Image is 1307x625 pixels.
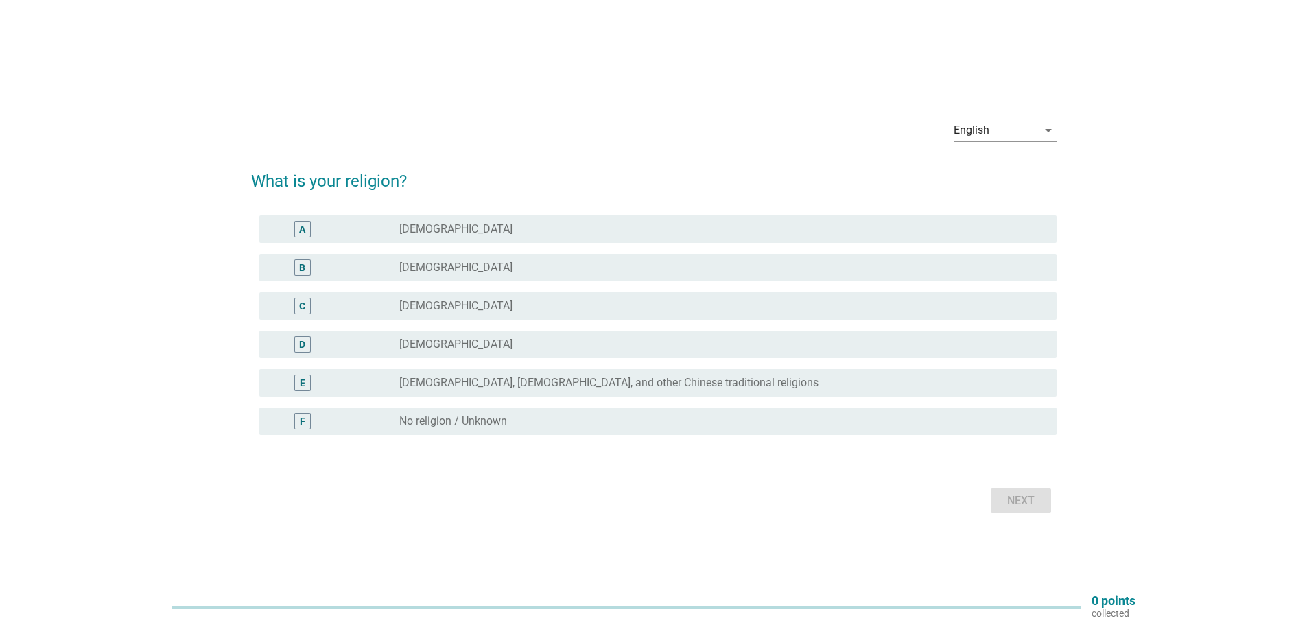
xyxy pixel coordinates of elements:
[399,376,819,390] label: [DEMOGRAPHIC_DATA], [DEMOGRAPHIC_DATA], and other Chinese traditional religions
[299,222,305,236] div: A
[399,414,507,428] label: No religion / Unknown
[399,299,513,313] label: [DEMOGRAPHIC_DATA]
[299,337,305,351] div: D
[300,414,305,428] div: F
[399,222,513,236] label: [DEMOGRAPHIC_DATA]
[1092,607,1135,620] p: collected
[251,155,1057,193] h2: What is your religion?
[1092,595,1135,607] p: 0 points
[299,298,305,313] div: C
[299,260,305,274] div: B
[399,261,513,274] label: [DEMOGRAPHIC_DATA]
[300,375,305,390] div: E
[954,124,989,137] div: English
[399,338,513,351] label: [DEMOGRAPHIC_DATA]
[1040,122,1057,139] i: arrow_drop_down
